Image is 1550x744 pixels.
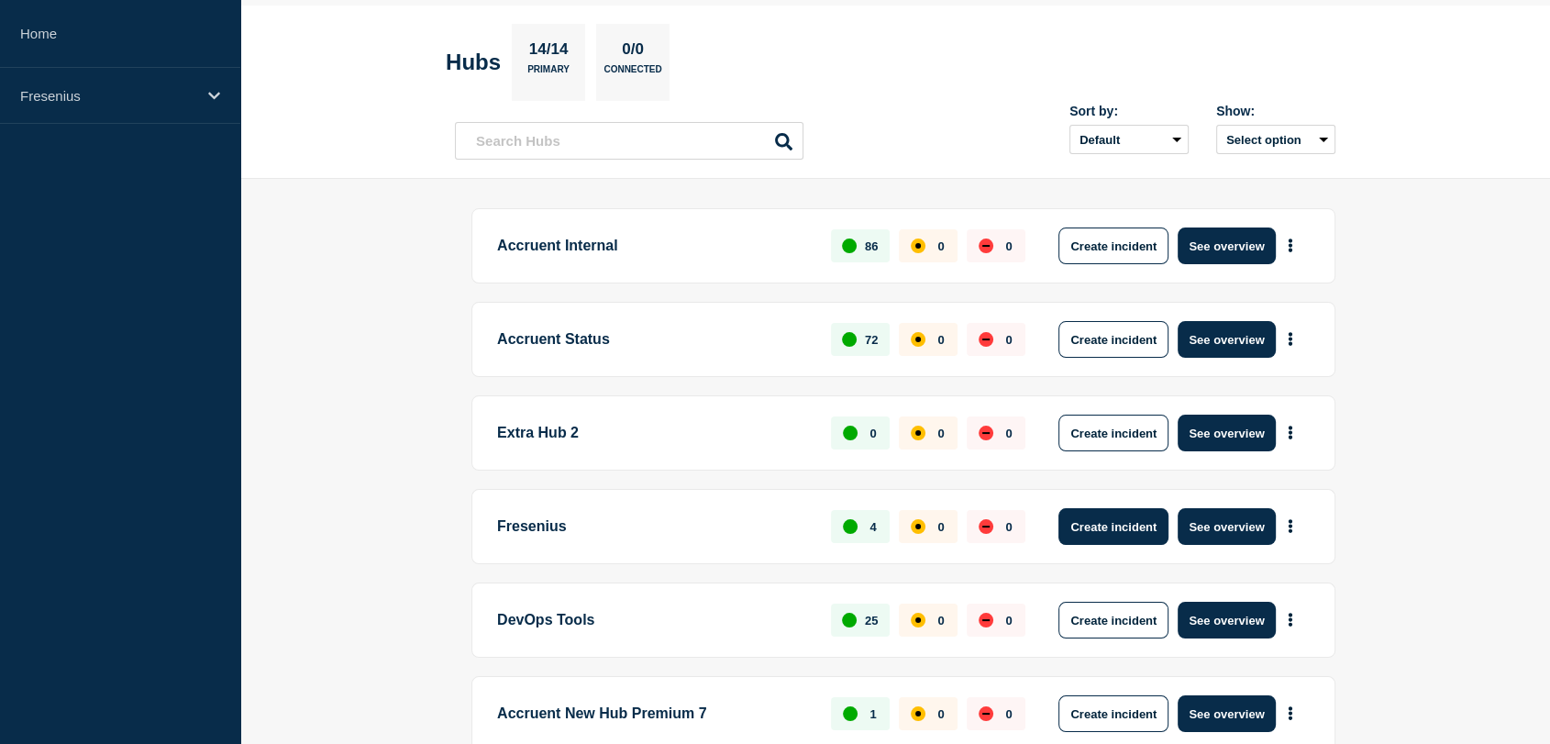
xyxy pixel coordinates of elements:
[869,707,876,721] p: 1
[1069,125,1189,154] select: Sort by
[1058,695,1168,732] button: Create incident
[865,333,878,347] p: 72
[979,239,993,253] div: down
[911,239,925,253] div: affected
[497,695,810,732] p: Accruent New Hub Premium 7
[1279,416,1302,450] button: More actions
[1058,228,1168,264] button: Create incident
[497,321,810,358] p: Accruent Status
[911,706,925,721] div: affected
[842,613,857,627] div: up
[911,519,925,534] div: affected
[1005,707,1012,721] p: 0
[842,332,857,347] div: up
[937,614,944,627] p: 0
[497,228,810,264] p: Accruent Internal
[1178,415,1275,451] button: See overview
[979,706,993,721] div: down
[455,122,803,160] input: Search Hubs
[979,332,993,347] div: down
[497,602,810,639] p: DevOps Tools
[1279,697,1302,731] button: More actions
[865,239,878,253] p: 86
[1178,508,1275,545] button: See overview
[603,64,661,83] p: Connected
[1005,614,1012,627] p: 0
[1005,333,1012,347] p: 0
[20,88,196,104] p: Fresenius
[1216,125,1335,154] button: Select option
[1069,104,1189,118] div: Sort by:
[497,508,810,545] p: Fresenius
[843,426,858,440] div: up
[1279,510,1302,544] button: More actions
[1178,228,1275,264] button: See overview
[979,519,993,534] div: down
[937,333,944,347] p: 0
[1178,321,1275,358] button: See overview
[1058,602,1168,639] button: Create incident
[842,239,857,253] div: up
[843,519,858,534] div: up
[937,427,944,440] p: 0
[869,427,876,440] p: 0
[911,332,925,347] div: affected
[937,520,944,534] p: 0
[911,426,925,440] div: affected
[869,520,876,534] p: 4
[1216,104,1335,118] div: Show:
[527,64,570,83] p: Primary
[1279,229,1302,263] button: More actions
[937,707,944,721] p: 0
[615,40,651,64] p: 0/0
[1058,508,1168,545] button: Create incident
[1279,604,1302,638] button: More actions
[979,426,993,440] div: down
[497,415,810,451] p: Extra Hub 2
[843,706,858,721] div: up
[1178,695,1275,732] button: See overview
[979,613,993,627] div: down
[1005,520,1012,534] p: 0
[865,614,878,627] p: 25
[1005,427,1012,440] p: 0
[1178,602,1275,639] button: See overview
[1058,321,1168,358] button: Create incident
[1279,323,1302,357] button: More actions
[937,239,944,253] p: 0
[1058,415,1168,451] button: Create incident
[911,613,925,627] div: affected
[446,50,501,75] h2: Hubs
[522,40,575,64] p: 14/14
[1005,239,1012,253] p: 0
